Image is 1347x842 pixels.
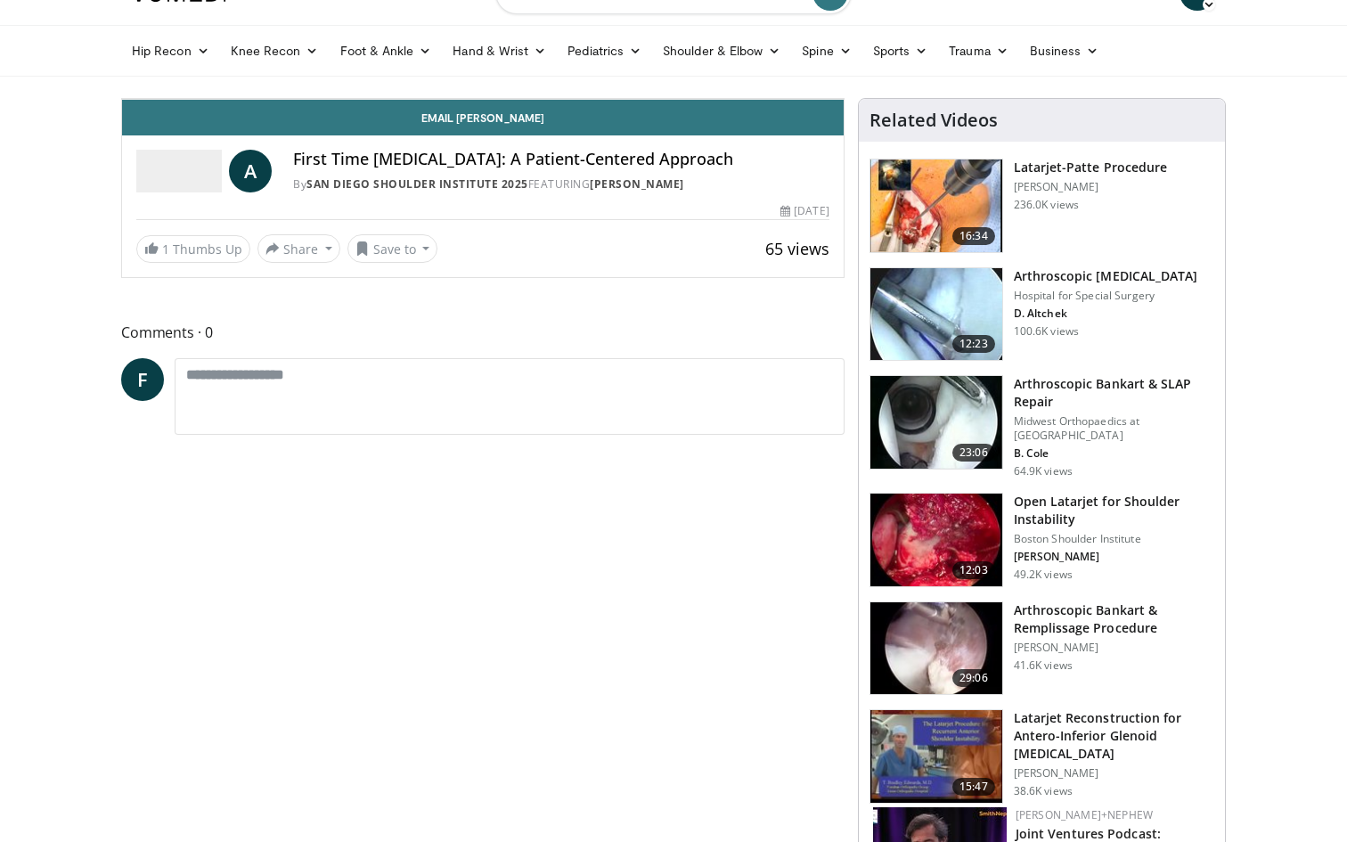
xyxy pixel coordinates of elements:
h3: Arthroscopic [MEDICAL_DATA] [1014,267,1198,285]
a: F [121,358,164,401]
p: 49.2K views [1014,568,1073,582]
a: San Diego Shoulder Institute 2025 [306,176,528,192]
span: 65 views [765,238,829,259]
h3: Arthroscopic Bankart & Remplissage Procedure [1014,601,1214,637]
span: Comments 0 [121,321,845,344]
a: Business [1019,33,1110,69]
h4: First Time [MEDICAL_DATA]: A Patient-Centered Approach [293,150,829,169]
a: Sports [862,33,939,69]
span: 1 [162,241,169,258]
p: 41.6K views [1014,658,1073,673]
a: 29:06 Arthroscopic Bankart & Remplissage Procedure [PERSON_NAME] 41.6K views [869,601,1214,696]
p: D. Altchek [1014,307,1198,321]
a: Pediatrics [557,33,652,69]
a: 1 Thumbs Up [136,235,250,263]
img: 10039_3.png.150x105_q85_crop-smart_upscale.jpg [870,268,1002,361]
a: Knee Recon [220,33,330,69]
button: Share [257,234,340,263]
a: 16:34 Latarjet-Patte Procedure [PERSON_NAME] 236.0K views [869,159,1214,253]
p: Hospital for Special Surgery [1014,289,1198,303]
a: Spine [791,33,861,69]
a: [PERSON_NAME]+Nephew [1016,807,1153,822]
a: Hand & Wrist [442,33,557,69]
img: cole_0_3.png.150x105_q85_crop-smart_upscale.jpg [870,376,1002,469]
span: 12:23 [952,335,995,353]
h3: Latarjet-Patte Procedure [1014,159,1167,176]
span: 15:47 [952,778,995,796]
p: [PERSON_NAME] [1014,766,1214,781]
p: 236.0K views [1014,198,1079,212]
div: [DATE] [780,203,829,219]
a: Foot & Ankle [330,33,443,69]
img: 944938_3.png.150x105_q85_crop-smart_upscale.jpg [870,494,1002,586]
a: 23:06 Arthroscopic Bankart & SLAP Repair Midwest Orthopaedics at [GEOGRAPHIC_DATA] B. Cole 64.9K ... [869,375,1214,478]
a: Hip Recon [121,33,220,69]
p: B. Cole [1014,446,1214,461]
p: Midwest Orthopaedics at [GEOGRAPHIC_DATA] [1014,414,1214,443]
p: 100.6K views [1014,324,1079,339]
span: 16:34 [952,227,995,245]
span: 23:06 [952,444,995,462]
img: wolf_3.png.150x105_q85_crop-smart_upscale.jpg [870,602,1002,695]
p: [PERSON_NAME] [1014,641,1214,655]
p: [PERSON_NAME] [1014,180,1167,194]
div: By FEATURING [293,176,829,192]
p: 38.6K views [1014,784,1073,798]
p: Boston Shoulder Institute [1014,532,1214,546]
span: 12:03 [952,561,995,579]
button: Save to [347,234,438,263]
a: 15:47 Latarjet Reconstruction for Antero-Inferior Glenoid [MEDICAL_DATA] [PERSON_NAME] 38.6K views [869,709,1214,804]
a: 12:23 Arthroscopic [MEDICAL_DATA] Hospital for Special Surgery D. Altchek 100.6K views [869,267,1214,362]
img: 38708_0000_3.png.150x105_q85_crop-smart_upscale.jpg [870,710,1002,803]
h3: Latarjet Reconstruction for Antero-Inferior Glenoid [MEDICAL_DATA] [1014,709,1214,763]
img: 617583_3.png.150x105_q85_crop-smart_upscale.jpg [870,159,1002,252]
a: [PERSON_NAME] [590,176,684,192]
p: 64.9K views [1014,464,1073,478]
img: San Diego Shoulder Institute 2025 [136,150,222,192]
a: Email [PERSON_NAME] [122,100,844,135]
p: [PERSON_NAME] [1014,550,1214,564]
a: Trauma [938,33,1019,69]
h3: Open Latarjet for Shoulder Instability [1014,493,1214,528]
a: Shoulder & Elbow [652,33,791,69]
video-js: Video Player [122,99,844,100]
h4: Related Videos [869,110,998,131]
h3: Arthroscopic Bankart & SLAP Repair [1014,375,1214,411]
a: A [229,150,272,192]
span: 29:06 [952,669,995,687]
a: 12:03 Open Latarjet for Shoulder Instability Boston Shoulder Institute [PERSON_NAME] 49.2K views [869,493,1214,587]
